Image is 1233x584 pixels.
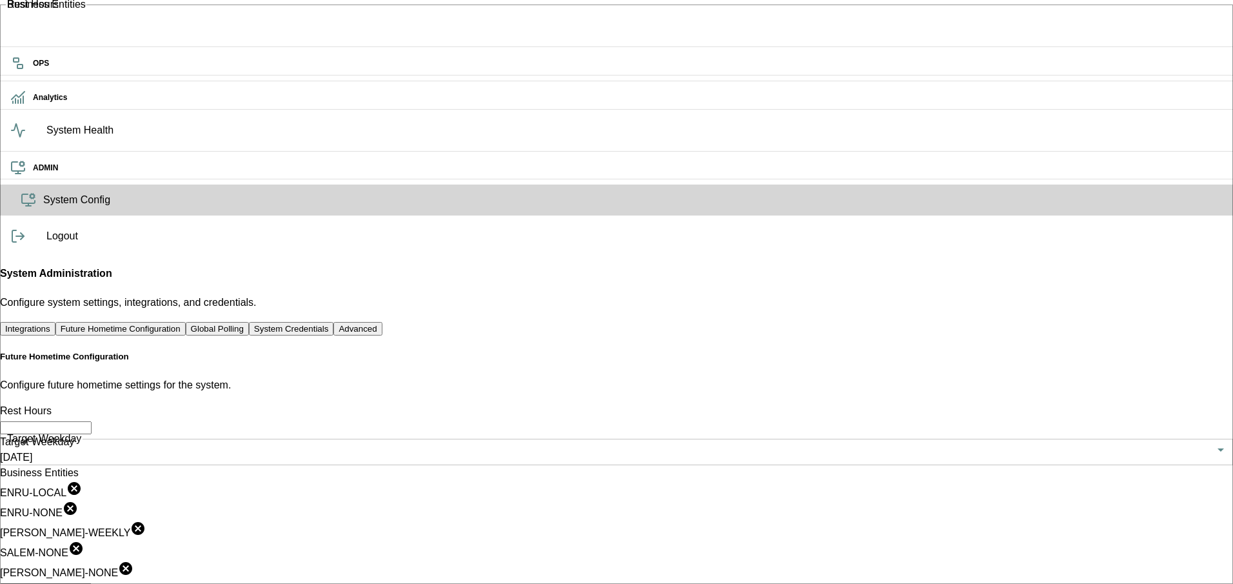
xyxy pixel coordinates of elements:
[33,57,1223,70] h6: OPS
[43,192,1223,208] span: System Config
[46,123,1223,138] span: System Health
[55,322,186,336] button: Future Hometime Configuration
[33,162,1223,174] h6: ADMIN
[186,322,249,336] button: Global Polling
[249,322,334,336] button: System Credentials
[33,92,1223,104] h6: Analytics
[46,228,1223,244] span: Logout
[333,322,382,336] button: Advanced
